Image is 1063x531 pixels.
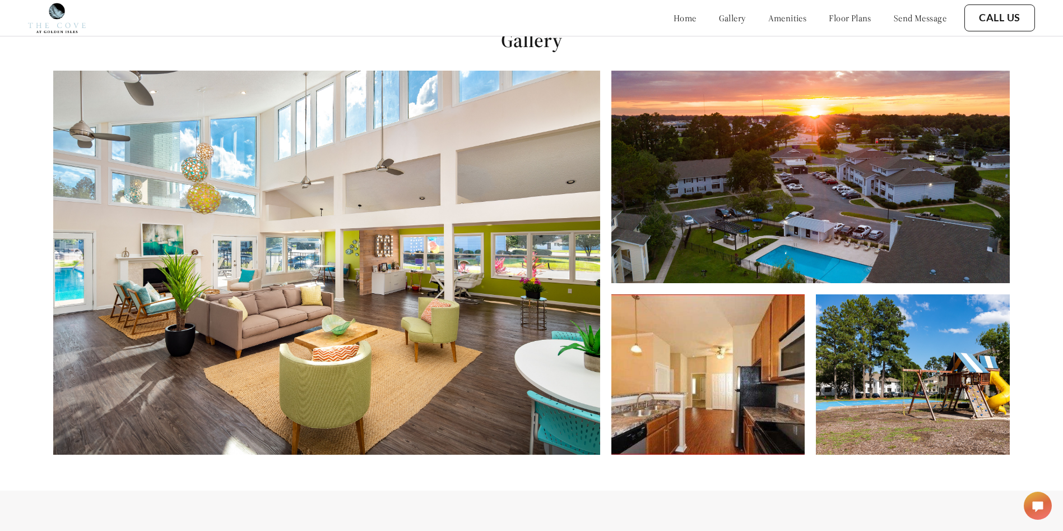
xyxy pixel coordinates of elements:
[674,12,697,24] a: home
[894,12,946,24] a: send message
[53,71,600,455] img: clubhouse
[28,3,86,33] img: cove_at_golden_isles_logo.png
[964,4,1035,31] button: Call Us
[829,12,871,24] a: floor plans
[816,294,1010,455] img: Kids Playground and Recreation Area
[768,12,807,24] a: amenities
[719,12,746,24] a: gallery
[979,12,1020,24] a: Call Us
[611,71,1010,283] img: Building Exterior at Sunset
[611,294,805,455] img: Kitchen with High Ceilings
